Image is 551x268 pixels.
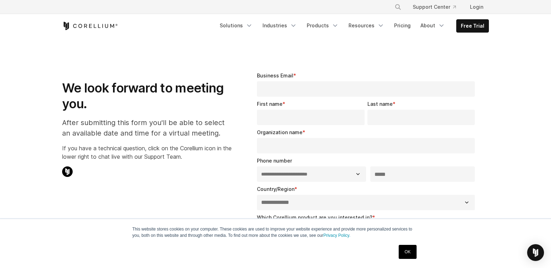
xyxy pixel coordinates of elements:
[399,245,417,259] a: OK
[62,117,232,138] p: After submitting this form you'll be able to select an available date and time for a virtual meet...
[527,244,544,261] div: Open Intercom Messenger
[257,186,294,192] span: Country/Region
[367,101,393,107] span: Last name
[215,19,257,32] a: Solutions
[62,144,232,161] p: If you have a technical question, click on the Corellium icon in the lower right to chat live wit...
[457,20,489,32] a: Free Trial
[257,129,303,135] span: Organization name
[258,19,301,32] a: Industries
[407,1,462,13] a: Support Center
[62,80,232,112] h1: We look forward to meeting you.
[344,19,389,32] a: Resources
[323,233,350,238] a: Privacy Policy.
[464,1,489,13] a: Login
[257,73,293,78] span: Business Email
[257,214,372,220] span: Which Corellium product are you interested in?
[62,166,73,177] img: Corellium Chat Icon
[416,19,449,32] a: About
[62,22,118,30] a: Corellium Home
[392,1,404,13] button: Search
[386,1,489,13] div: Navigation Menu
[257,158,292,164] span: Phone number
[257,101,283,107] span: First name
[390,19,415,32] a: Pricing
[215,19,489,33] div: Navigation Menu
[132,226,419,239] p: This website stores cookies on your computer. These cookies are used to improve your website expe...
[303,19,343,32] a: Products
